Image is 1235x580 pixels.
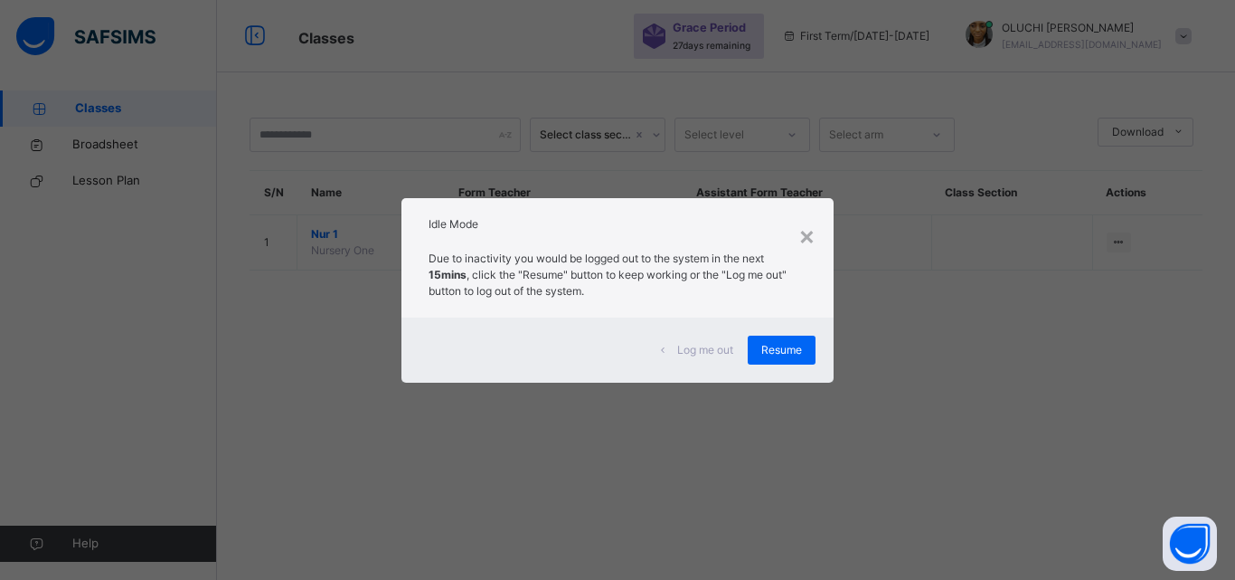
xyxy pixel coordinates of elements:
button: Open asap [1163,517,1217,571]
h2: Idle Mode [429,216,806,233]
div: × [798,216,815,254]
strong: 15mins [429,268,467,281]
span: Resume [761,342,802,358]
p: Due to inactivity you would be logged out to the system in the next , click the "Resume" button t... [429,251,806,300]
span: Log me out [677,342,733,358]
